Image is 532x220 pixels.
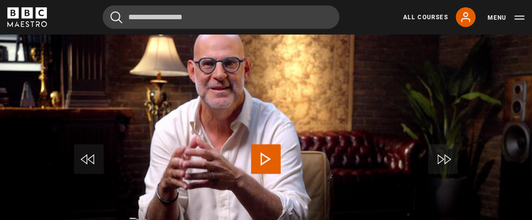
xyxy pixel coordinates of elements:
svg: BBC Maestro [7,7,47,27]
input: Search [103,5,340,29]
a: All Courses [403,13,448,22]
button: Toggle navigation [488,13,525,23]
button: Submit the search query [111,11,122,24]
